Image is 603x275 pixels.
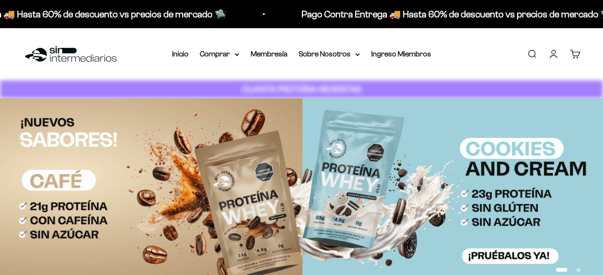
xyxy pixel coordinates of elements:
[172,50,188,58] a: Inicio
[371,50,431,58] a: Ingreso Miembros
[251,50,287,58] a: Membresía
[200,48,239,60] summary: Comprar
[299,48,360,60] summary: Sobre Nosotros
[242,84,361,94] strong: CUANTA PROTEÍNA NECESITAS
